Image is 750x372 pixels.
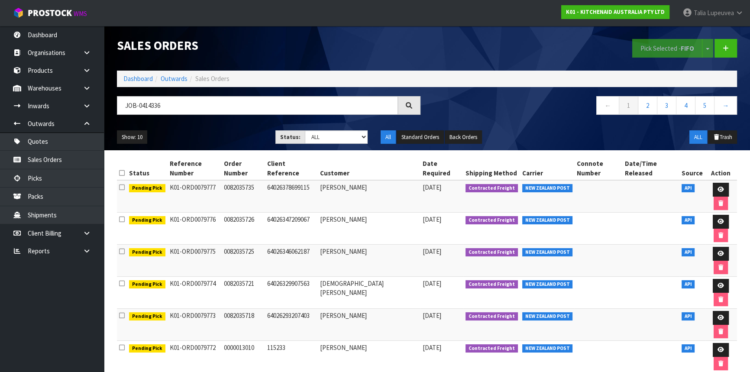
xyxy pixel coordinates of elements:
td: 0082035726 [222,213,265,245]
span: API [682,216,695,225]
th: Status [127,157,168,180]
td: 0082035725 [222,245,265,277]
span: Pending Pick [129,184,165,193]
td: 64026378699115 [265,180,318,213]
span: Pending Pick [129,312,165,321]
td: K01-ORD0079774 [168,277,222,309]
th: Client Reference [265,157,318,180]
span: Contracted Freight [466,184,518,193]
span: NEW ZEALAND POST [522,344,573,353]
td: K01-ORD0079776 [168,213,222,245]
td: [PERSON_NAME] [318,309,420,341]
button: Trash [708,130,737,144]
span: [DATE] [423,311,441,320]
th: Source [679,157,705,180]
button: Standard Orders [397,130,444,144]
button: Pick Selected -FIFO [632,39,702,58]
button: Show: 10 [117,130,147,144]
span: Pending Pick [129,216,165,225]
span: NEW ZEALAND POST [522,184,573,193]
td: [DEMOGRAPHIC_DATA][PERSON_NAME] [318,277,420,309]
th: Customer [318,157,420,180]
a: → [714,96,737,115]
strong: FIFO [681,44,694,52]
span: Contracted Freight [466,280,518,289]
button: ALL [689,130,707,144]
a: 5 [695,96,714,115]
nav: Page navigation [433,96,737,117]
td: 64026346062187 [265,245,318,277]
strong: K01 - KITCHENAID AUSTRALIA PTY LTD [566,8,665,16]
button: Back Orders [445,130,482,144]
span: Talia [694,9,706,17]
td: 0082035735 [222,180,265,213]
th: Action [705,157,737,180]
a: 3 [657,96,676,115]
span: [DATE] [423,183,441,191]
td: 64026293207403 [265,309,318,341]
span: NEW ZEALAND POST [522,280,573,289]
a: 4 [676,96,695,115]
span: API [682,344,695,353]
td: K01-ORD0079773 [168,309,222,341]
td: 0082035718 [222,309,265,341]
td: K01-ORD0079777 [168,180,222,213]
span: Pending Pick [129,248,165,257]
button: All [381,130,396,144]
span: NEW ZEALAND POST [522,216,573,225]
span: API [682,248,695,257]
span: NEW ZEALAND POST [522,312,573,321]
span: API [682,184,695,193]
th: Date/Time Released [623,157,679,180]
h1: Sales Orders [117,39,420,52]
span: API [682,312,695,321]
td: 64026347209067 [265,213,318,245]
span: Pending Pick [129,344,165,353]
a: ← [596,96,619,115]
span: Contracted Freight [466,216,518,225]
span: Sales Orders [195,74,230,83]
td: [PERSON_NAME] [318,180,420,213]
td: [PERSON_NAME] [318,245,420,277]
th: Order Number [222,157,265,180]
span: Lupeuvea [707,9,734,17]
span: [DATE] [423,215,441,223]
span: Contracted Freight [466,312,518,321]
td: 0082035721 [222,277,265,309]
a: 1 [619,96,638,115]
span: API [682,280,695,289]
a: K01 - KITCHENAID AUSTRALIA PTY LTD [561,5,669,19]
a: 2 [638,96,657,115]
span: Contracted Freight [466,248,518,257]
td: K01-ORD0079775 [168,245,222,277]
th: Reference Number [168,157,222,180]
a: Outwards [161,74,187,83]
th: Shipping Method [463,157,520,180]
td: 64026329907563 [265,277,318,309]
span: NEW ZEALAND POST [522,248,573,257]
span: [DATE] [423,279,441,288]
th: Carrier [520,157,575,180]
small: WMS [74,10,87,18]
td: [PERSON_NAME] [318,213,420,245]
span: Pending Pick [129,280,165,289]
span: [DATE] [423,343,441,352]
img: cube-alt.png [13,7,24,18]
input: Search sales orders [117,96,398,115]
span: ProStock [28,7,72,19]
th: Date Required [420,157,464,180]
th: Connote Number [575,157,623,180]
strong: Status: [280,133,301,141]
span: [DATE] [423,247,441,256]
a: Dashboard [123,74,153,83]
span: Contracted Freight [466,344,518,353]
